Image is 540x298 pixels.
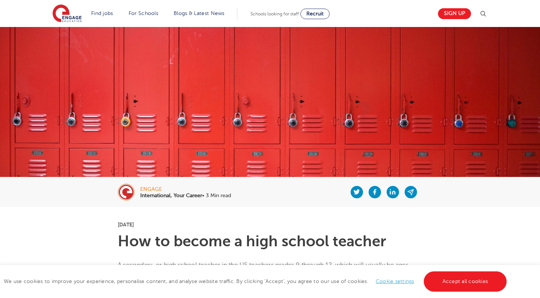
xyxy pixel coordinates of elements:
[129,10,158,16] a: For Schools
[174,10,225,16] a: Blogs & Latest News
[140,187,231,192] div: engage
[438,8,471,19] a: Sign up
[52,4,82,23] img: Engage Education
[118,222,423,227] p: [DATE]
[118,234,423,249] h1: How to become a high school teacher
[300,9,330,19] a: Recruit
[140,193,231,198] p: • 3 Min read
[4,279,508,284] span: We use cookies to improve your experience, personalise content, and analyse website traffic. By c...
[306,11,324,16] span: Recruit
[140,193,202,198] b: International, Your Career
[91,10,113,16] a: Find jobs
[250,11,299,16] span: Schools looking for staff
[376,279,414,284] a: Cookie settings
[424,271,507,292] a: Accept all cookies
